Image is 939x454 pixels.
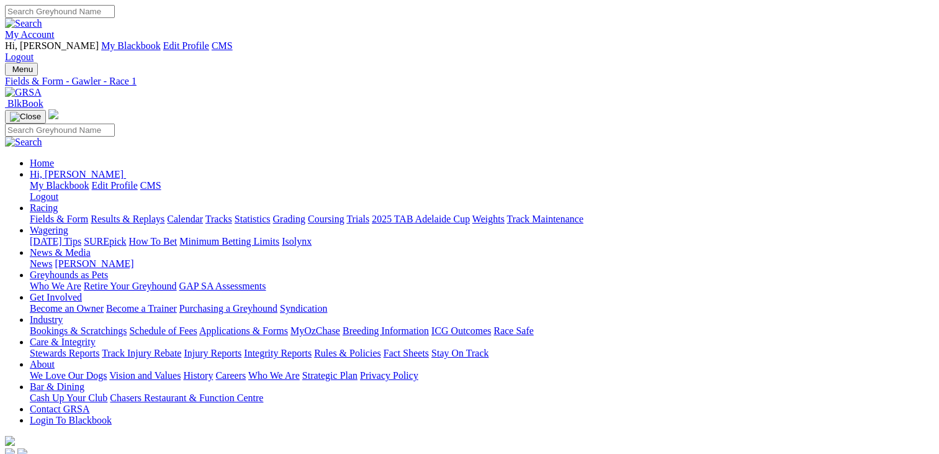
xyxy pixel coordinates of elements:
a: Calendar [167,214,203,224]
input: Search [5,5,115,18]
a: Edit Profile [163,40,209,51]
a: My Account [5,29,55,40]
div: Hi, [PERSON_NAME] [30,180,934,202]
a: 2025 TAB Adelaide Cup [372,214,470,224]
span: Hi, [PERSON_NAME] [30,169,124,179]
img: Search [5,18,42,29]
a: How To Bet [129,236,177,247]
a: Applications & Forms [199,325,288,336]
a: We Love Our Dogs [30,370,107,381]
a: Greyhounds as Pets [30,270,108,280]
a: Get Involved [30,292,82,302]
span: Hi, [PERSON_NAME] [5,40,99,51]
button: Toggle navigation [5,63,38,76]
span: Menu [12,65,33,74]
a: Who We Are [30,281,81,291]
a: Stewards Reports [30,348,99,358]
a: Logout [5,52,34,62]
a: Industry [30,314,63,325]
div: Greyhounds as Pets [30,281,934,292]
a: [DATE] Tips [30,236,81,247]
a: SUREpick [84,236,126,247]
a: About [30,359,55,370]
button: Toggle navigation [5,110,46,124]
a: Privacy Policy [360,370,418,381]
a: Rules & Policies [314,348,381,358]
a: Grading [273,214,305,224]
a: CMS [140,180,161,191]
img: Search [5,137,42,148]
a: Vision and Values [109,370,181,381]
a: Home [30,158,54,168]
a: GAP SA Assessments [179,281,266,291]
img: GRSA [5,87,42,98]
a: Fact Sheets [384,348,429,358]
a: Track Maintenance [507,214,583,224]
a: Breeding Information [343,325,429,336]
a: Weights [472,214,505,224]
a: Who We Are [248,370,300,381]
a: Race Safe [493,325,533,336]
a: News [30,258,52,269]
a: Chasers Restaurant & Function Centre [110,393,263,403]
a: Careers [215,370,246,381]
div: Care & Integrity [30,348,934,359]
a: Coursing [308,214,344,224]
a: Fields & Form [30,214,88,224]
a: Contact GRSA [30,404,89,414]
a: History [183,370,213,381]
div: My Account [5,40,934,63]
div: Bar & Dining [30,393,934,404]
a: My Blackbook [30,180,89,191]
a: Tracks [205,214,232,224]
div: Racing [30,214,934,225]
a: Become an Owner [30,303,104,314]
a: [PERSON_NAME] [55,258,133,269]
a: Fields & Form - Gawler - Race 1 [5,76,934,87]
div: Wagering [30,236,934,247]
img: Close [10,112,41,122]
a: Logout [30,191,58,202]
a: Syndication [280,303,327,314]
div: About [30,370,934,381]
a: Wagering [30,225,68,235]
a: Cash Up Your Club [30,393,107,403]
a: MyOzChase [290,325,340,336]
a: Edit Profile [92,180,138,191]
a: Care & Integrity [30,337,96,347]
a: News & Media [30,247,91,258]
span: BlkBook [7,98,43,109]
a: Injury Reports [184,348,241,358]
div: News & Media [30,258,934,270]
div: Get Involved [30,303,934,314]
a: Racing [30,202,58,213]
a: Results & Replays [91,214,164,224]
a: Bookings & Scratchings [30,325,127,336]
a: Integrity Reports [244,348,312,358]
a: Minimum Betting Limits [179,236,279,247]
a: Retire Your Greyhound [84,281,177,291]
a: Isolynx [282,236,312,247]
img: logo-grsa-white.png [5,436,15,446]
a: My Blackbook [101,40,161,51]
img: logo-grsa-white.png [48,109,58,119]
a: CMS [212,40,233,51]
a: Statistics [235,214,271,224]
a: Trials [346,214,369,224]
a: Login To Blackbook [30,415,112,425]
a: Stay On Track [431,348,488,358]
a: Track Injury Rebate [102,348,181,358]
div: Industry [30,325,934,337]
a: Purchasing a Greyhound [179,303,277,314]
a: Strategic Plan [302,370,357,381]
a: Become a Trainer [106,303,177,314]
a: Bar & Dining [30,381,84,392]
a: Hi, [PERSON_NAME] [30,169,126,179]
a: Schedule of Fees [129,325,197,336]
a: ICG Outcomes [431,325,491,336]
input: Search [5,124,115,137]
a: BlkBook [5,98,43,109]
